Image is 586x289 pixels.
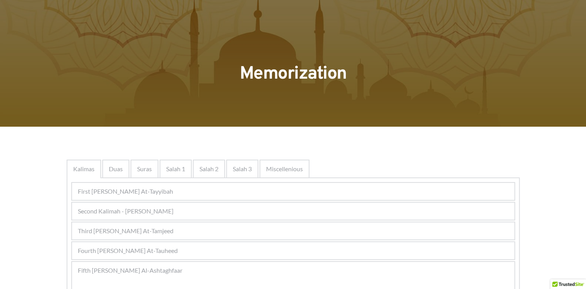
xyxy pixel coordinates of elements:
[78,226,174,236] span: Third [PERSON_NAME] At-Tamjeed
[78,266,182,275] span: Fifth [PERSON_NAME] Al-Ashtaghfaar
[199,164,218,174] span: Salah 2
[109,164,123,174] span: Duas
[78,246,178,255] span: Fourth [PERSON_NAME] At-Tauheed
[78,187,173,196] span: First [PERSON_NAME] At-Tayyibah
[166,164,185,174] span: Salah 1
[266,164,303,174] span: Miscellenious
[240,63,347,86] span: Memorization
[73,164,95,174] span: Kalimas
[137,164,152,174] span: Suras
[233,164,252,174] span: Salah 3
[78,206,174,216] span: Second Kalimah - [PERSON_NAME]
